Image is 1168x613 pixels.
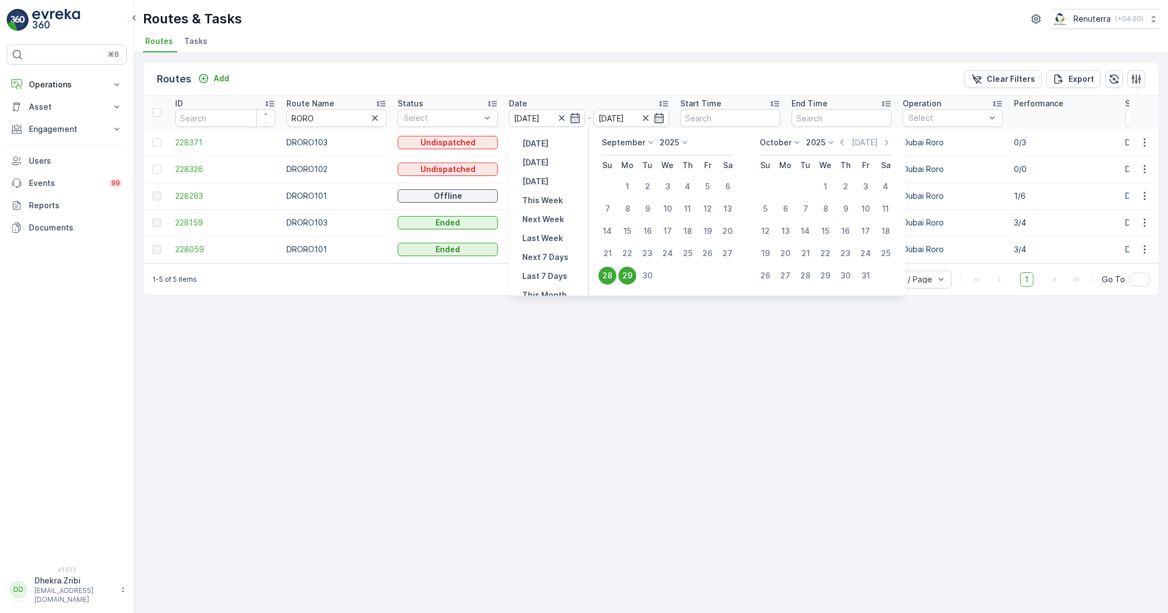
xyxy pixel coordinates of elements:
[618,267,636,285] div: 29
[1020,272,1033,287] span: 1
[522,233,563,244] p: Last Week
[639,267,656,285] div: 30
[593,109,670,127] input: dd/mm/yyyy
[587,111,591,125] p: -
[145,36,173,47] span: Routes
[509,98,527,109] p: Date
[29,178,102,189] p: Events
[796,222,814,240] div: 14
[903,244,1003,255] p: Dubai Roro
[503,183,675,209] td: [DATE]
[816,244,834,262] div: 22
[756,267,774,285] div: 26
[398,136,498,149] button: Undispatched
[987,73,1035,85] p: Clear Filters
[175,217,275,228] a: 228159
[756,222,774,240] div: 12
[7,9,29,31] img: logo
[7,575,127,604] button: DDDhekra.Zribi[EMAIL_ADDRESS][DOMAIN_NAME]
[755,155,775,175] th: Sunday
[1014,164,1114,175] p: 0/0
[598,200,616,218] div: 7
[1014,217,1114,228] p: 3/4
[639,222,656,240] div: 16
[518,251,573,264] button: Next 7 Days
[1014,244,1114,255] p: 3/4
[435,217,460,228] p: Ended
[776,200,794,218] div: 6
[877,222,894,240] div: 18
[775,155,795,175] th: Monday
[699,200,716,218] div: 12
[29,155,122,166] p: Users
[503,209,675,236] td: [DATE]
[679,244,696,262] div: 25
[796,244,814,262] div: 21
[760,137,791,148] p: October
[32,9,80,31] img: logo_light-DOdMpM7g.png
[699,222,716,240] div: 19
[1052,9,1159,29] button: Renuterra(+04:00)
[699,178,716,195] div: 5
[286,137,387,148] p: DRORO103
[518,175,553,188] button: Tomorrow
[1014,190,1114,202] p: 1/6
[776,222,794,240] div: 13
[679,178,696,195] div: 4
[618,178,636,195] div: 1
[518,269,572,283] button: Last 7 Days
[719,244,736,262] div: 27
[522,214,564,225] p: Next Week
[857,222,874,240] div: 17
[518,194,567,207] button: This Week
[719,222,736,240] div: 20
[7,118,127,140] button: Engagement
[7,217,127,239] a: Documents
[597,155,617,175] th: Sunday
[1052,13,1069,25] img: Screenshot_2024-07-26_at_13.33.01.png
[175,137,275,148] span: 228371
[34,575,115,586] p: Dhekra.Zribi
[776,244,794,262] div: 20
[518,156,553,169] button: Today
[806,137,825,148] p: 2025
[184,36,207,47] span: Tasks
[143,10,242,28] p: Routes & Tasks
[518,213,568,226] button: Next Week
[286,164,387,175] p: DRORO102
[835,155,855,175] th: Thursday
[1115,14,1144,23] p: ( +04:00 )
[152,218,161,227] div: Toggle Row Selected
[964,70,1042,88] button: Clear Filters
[659,200,676,218] div: 10
[286,190,387,202] p: DRORO101
[791,98,828,109] p: End Time
[509,109,585,127] input: dd/mm/yyyy
[175,244,275,255] a: 228059
[214,73,229,84] p: Add
[796,267,814,285] div: 28
[816,222,834,240] div: 15
[1014,98,1063,109] p: Performance
[816,200,834,218] div: 8
[909,112,986,124] p: Select
[857,178,874,195] div: 3
[598,244,616,262] div: 21
[657,155,677,175] th: Wednesday
[404,112,481,124] p: Select
[855,155,875,175] th: Friday
[719,178,736,195] div: 6
[152,165,161,174] div: Toggle Row Selected
[522,157,548,168] p: [DATE]
[639,244,656,262] div: 23
[398,98,423,109] p: Status
[837,200,854,218] div: 9
[618,222,636,240] div: 15
[503,156,675,183] td: [DATE]
[1014,137,1114,148] p: 0/3
[175,190,275,202] a: 228263
[175,164,275,175] span: 228326
[29,124,105,135] p: Engagement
